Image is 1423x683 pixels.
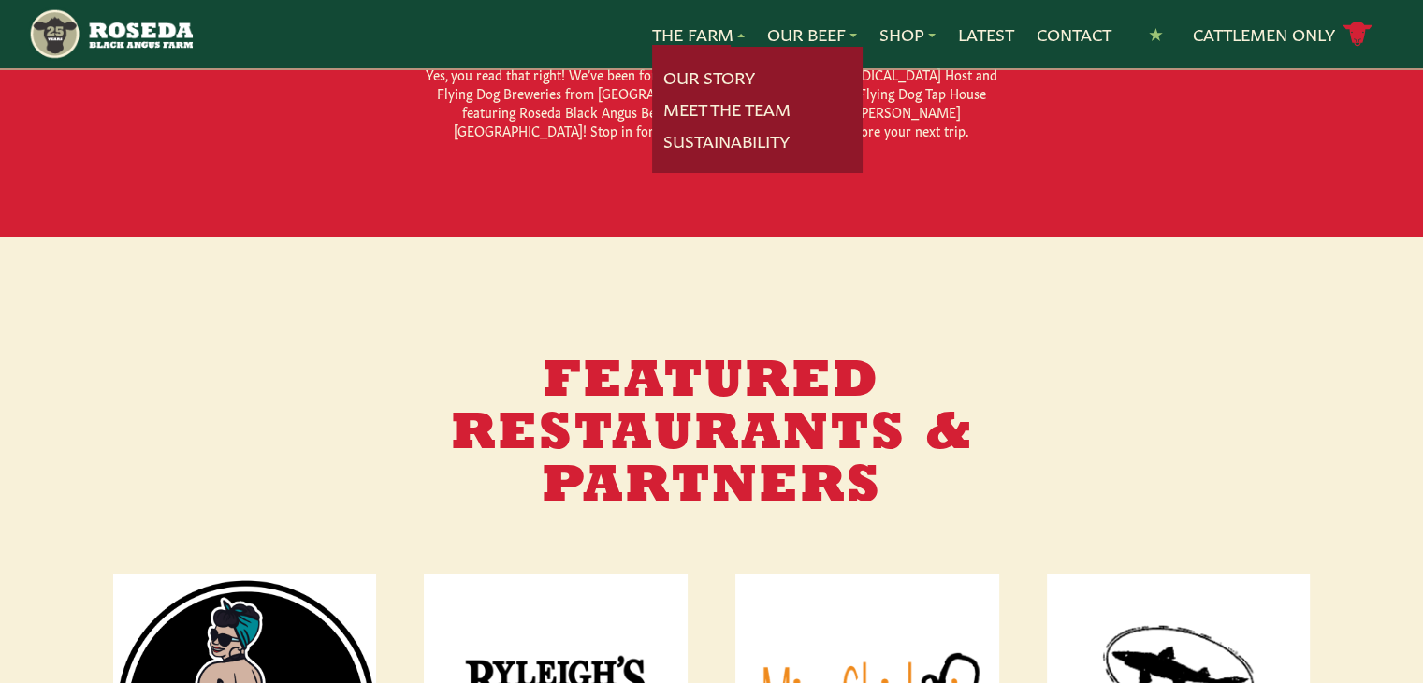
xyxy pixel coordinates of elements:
[28,7,192,61] img: https://roseda.com/wp-content/uploads/2021/05/roseda-25-header.png
[663,129,790,153] a: Sustainability
[663,97,791,122] a: Meet The Team
[767,22,857,47] a: Our Beef
[1193,18,1372,51] a: Cattlemen Only
[663,65,755,90] a: Our Story
[879,22,936,47] a: Shop
[413,65,1011,139] p: Yes, you read that right! We’ve been fortunate enough to partner with [MEDICAL_DATA] Host and Fly...
[958,22,1014,47] a: Latest
[1037,22,1111,47] a: Contact
[413,356,1011,514] h2: Featured Restaurants & Partners
[652,22,745,47] a: The Farm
